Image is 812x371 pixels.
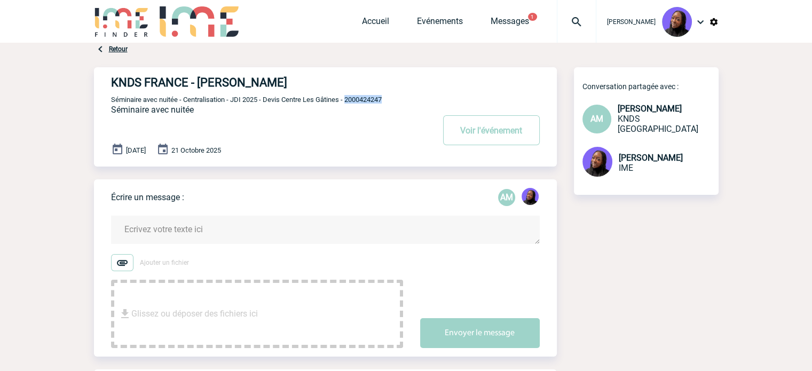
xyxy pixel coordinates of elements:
img: file_download.svg [119,307,131,320]
a: Evénements [417,16,463,31]
span: KNDS [GEOGRAPHIC_DATA] [618,114,698,134]
button: Voir l'événement [443,115,540,145]
img: 131349-0.png [522,188,539,205]
h4: KNDS FRANCE - [PERSON_NAME] [111,76,402,89]
span: [PERSON_NAME] [607,18,656,26]
button: Envoyer le message [420,318,540,348]
div: Aurélie MORO [498,189,515,206]
span: [PERSON_NAME] [618,104,682,114]
span: Glissez ou déposer des fichiers ici [131,287,258,341]
img: IME-Finder [94,6,149,37]
a: Messages [491,16,529,31]
button: 1 [528,13,537,21]
img: 131349-0.png [662,7,692,37]
span: 21 Octobre 2025 [171,146,221,154]
img: 131349-0.png [582,147,612,177]
span: Séminaire avec nuitée - Centralisation - JDI 2025 - Devis Centre Les Gâtines - 2000424247 [111,96,382,104]
span: [DATE] [126,146,146,154]
a: Accueil [362,16,389,31]
div: Tabaski THIAM [522,188,539,207]
p: Écrire un message : [111,192,184,202]
span: [PERSON_NAME] [619,153,683,163]
p: AM [498,189,515,206]
span: IME [619,163,633,173]
a: Retour [109,45,128,53]
span: AM [590,114,603,124]
span: Séminaire avec nuitée [111,105,194,115]
p: Conversation partagée avec : [582,82,719,91]
span: Ajouter un fichier [140,259,189,266]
